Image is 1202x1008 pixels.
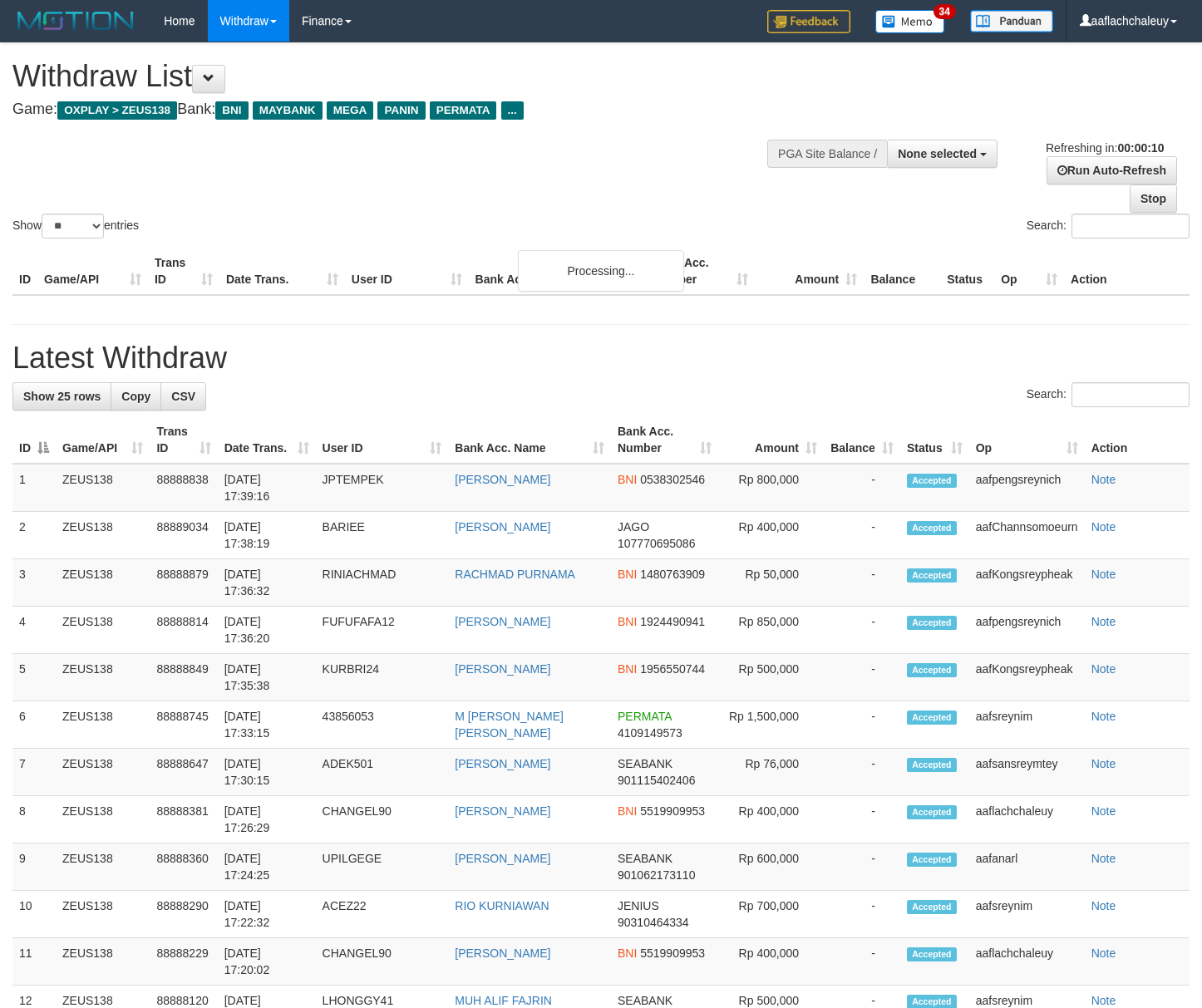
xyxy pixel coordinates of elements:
td: aafsreynim [969,701,1085,749]
td: 88888849 [150,654,217,701]
span: CSV [171,390,195,403]
span: Accepted [907,616,957,630]
a: CSV [160,382,206,411]
span: Accepted [907,474,957,488]
a: Note [1091,757,1116,770]
h1: Latest Withdraw [12,342,1190,375]
td: aafanarl [969,843,1085,891]
td: 88888360 [150,843,217,891]
td: KURBRI24 [316,654,449,701]
span: None selected [898,147,977,160]
span: BNI [618,947,637,960]
td: Rp 400,000 [718,796,824,843]
a: [PERSON_NAME] [455,473,550,486]
td: aafChannsomoeurn [969,512,1085,559]
input: Search: [1071,382,1190,407]
td: ZEUS138 [56,512,150,559]
td: - [824,938,900,986]
span: Accepted [907,805,957,819]
td: - [824,607,900,654]
span: BNI [618,804,637,818]
span: Copy 0538302546 to clipboard [640,473,705,486]
td: [DATE] 17:26:29 [218,796,316,843]
button: None selected [887,140,998,168]
td: ZEUS138 [56,559,150,607]
span: Accepted [907,853,957,867]
span: Accepted [907,568,957,583]
label: Show entries [12,214,139,238]
select: Showentries [42,214,104,238]
td: ZEUS138 [56,938,150,986]
td: RINIACHMAD [316,559,449,607]
span: Copy 4109149573 to clipboard [618,726,682,740]
td: ZEUS138 [56,891,150,938]
th: Game/API: activate to sort column ascending [56,416,150,464]
span: SEABANK [618,994,672,1007]
th: Game/API [37,248,148,295]
a: MUH ALIF FAJRIN [455,994,552,1007]
th: Bank Acc. Number: activate to sort column ascending [611,416,718,464]
td: 43856053 [316,701,449,749]
td: BARIEE [316,512,449,559]
span: 34 [934,4,956,19]
a: RACHMAD PURNAMA [455,568,575,581]
td: [DATE] 17:38:19 [218,512,316,559]
a: Note [1091,852,1116,865]
td: 4 [12,607,56,654]
th: Trans ID [148,248,219,295]
td: 88888879 [150,559,217,607]
label: Search: [1027,382,1190,407]
th: Status: activate to sort column ascending [900,416,969,464]
td: 9 [12,843,56,891]
a: Note [1091,994,1116,1007]
span: BNI [618,568,637,581]
td: - [824,559,900,607]
span: Accepted [907,758,957,772]
span: Copy 901062173110 to clipboard [618,868,695,882]
td: 5 [12,654,56,701]
h4: Game: Bank: [12,101,785,118]
a: Note [1091,473,1116,486]
td: Rp 400,000 [718,512,824,559]
th: Op [994,248,1064,295]
th: Bank Acc. Number [646,248,755,295]
img: Button%20Memo.svg [875,10,945,33]
a: [PERSON_NAME] [455,947,550,960]
td: [DATE] 17:39:16 [218,464,316,512]
a: Note [1091,568,1116,581]
td: 3 [12,559,56,607]
span: Accepted [907,900,957,914]
td: 1 [12,464,56,512]
span: BNI [618,473,637,486]
td: ADEK501 [316,749,449,796]
a: Copy [111,382,161,411]
th: User ID [345,248,469,295]
a: Note [1091,947,1116,960]
td: Rp 850,000 [718,607,824,654]
td: - [824,891,900,938]
td: 2 [12,512,56,559]
td: ZEUS138 [56,701,150,749]
span: BNI [215,101,248,120]
span: OXPLAY > ZEUS138 [57,101,177,120]
td: 88888838 [150,464,217,512]
span: PERMATA [430,101,497,120]
div: PGA Site Balance / [767,140,887,168]
td: ZEUS138 [56,843,150,891]
span: MAYBANK [253,101,323,120]
span: JAGO [618,520,649,534]
span: Copy 90310464334 to clipboard [618,916,689,929]
th: Action [1064,248,1190,295]
span: PERMATA [618,710,672,723]
span: Copy 901115402406 to clipboard [618,774,695,787]
td: 88888290 [150,891,217,938]
td: aaflachchaleuy [969,938,1085,986]
span: JENIUS [618,899,659,912]
th: Action [1085,416,1190,464]
td: Rp 700,000 [718,891,824,938]
th: Balance [864,248,940,295]
span: Copy 1924490941 to clipboard [640,615,705,628]
span: Show 25 rows [23,390,101,403]
td: aafKongsreypheak [969,559,1085,607]
span: BNI [618,662,637,676]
